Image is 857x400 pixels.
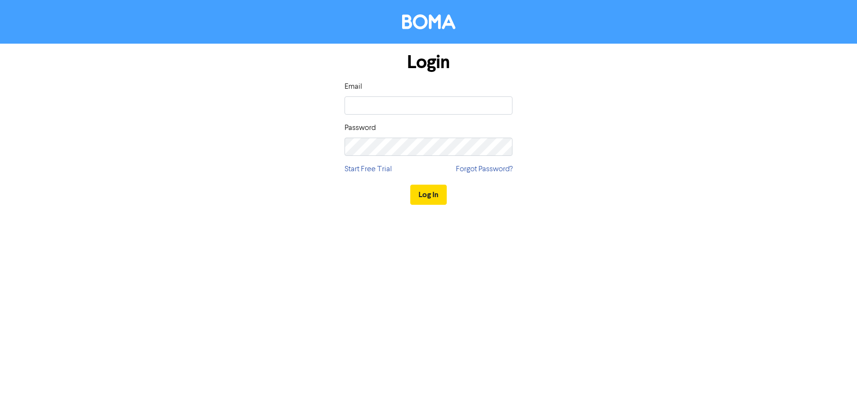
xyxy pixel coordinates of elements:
[456,164,512,175] a: Forgot Password?
[345,164,392,175] a: Start Free Trial
[410,185,447,205] button: Log In
[345,51,512,73] h1: Login
[345,122,376,134] label: Password
[345,81,362,93] label: Email
[402,14,455,29] img: BOMA Logo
